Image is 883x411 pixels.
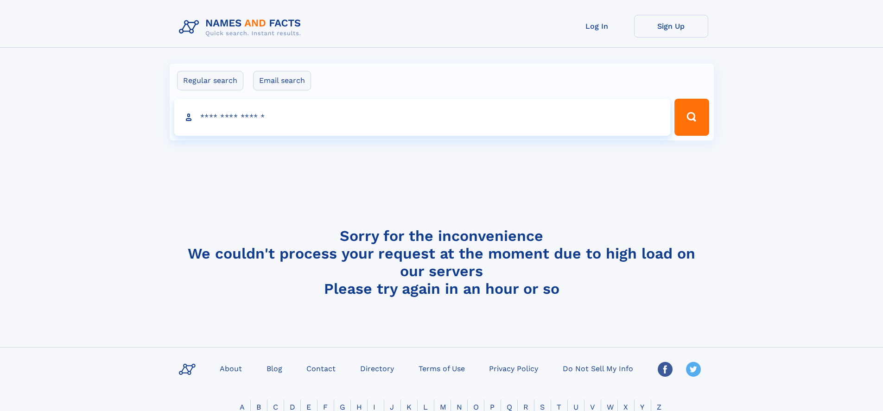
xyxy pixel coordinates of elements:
a: Log In [560,15,634,38]
img: Logo Names and Facts [175,15,309,40]
label: Regular search [177,71,243,90]
a: Directory [356,361,398,375]
img: Facebook [658,362,673,377]
label: Email search [253,71,311,90]
a: Privacy Policy [485,361,542,375]
a: Sign Up [634,15,708,38]
h4: Sorry for the inconvenience We couldn't process your request at the moment due to high load on ou... [175,227,708,297]
a: About [216,361,246,375]
a: Terms of Use [415,361,469,375]
a: Do Not Sell My Info [559,361,637,375]
button: Search Button [674,99,709,136]
img: Twitter [686,362,701,377]
a: Contact [303,361,339,375]
a: Blog [263,361,286,375]
input: search input [174,99,671,136]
